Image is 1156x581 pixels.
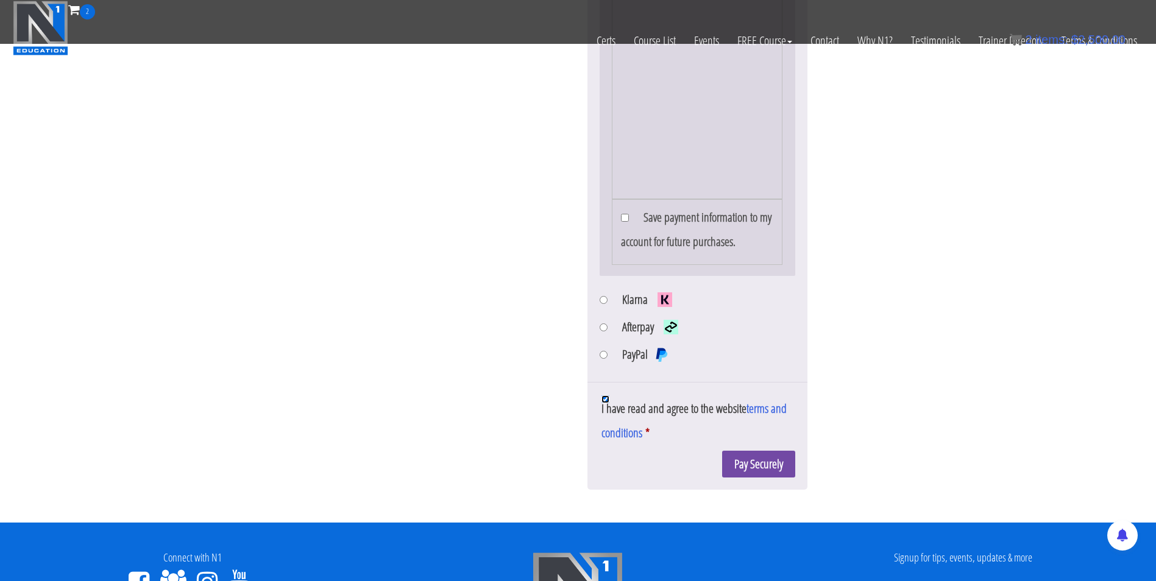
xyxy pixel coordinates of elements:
label: PayPal [622,342,668,367]
label: Save payment information to my account for future purchases. [621,209,771,250]
a: FREE Course [728,19,801,62]
span: items: [1035,33,1068,46]
a: Terms & Conditions [1052,19,1146,62]
a: 2 [68,1,95,18]
label: Afterpay [622,315,683,339]
h4: Signup for tips, events, updates & more [780,552,1147,564]
a: Trainer Directory [970,19,1052,62]
span: $ [1071,33,1078,46]
a: 2 items: $2,500.00 [1010,33,1126,46]
a: Why N1? [848,19,902,62]
a: Course List [625,19,685,62]
label: Klarna [622,287,676,312]
input: I have read and agree to the websiteterms and conditions * [601,395,609,403]
img: Afterpay [660,320,683,334]
img: n1-education [13,1,68,55]
abbr: required [645,424,650,441]
bdi: 2,500.00 [1071,33,1126,46]
button: Pay Securely [722,451,795,478]
a: Contact [801,19,848,62]
span: 2 [80,4,95,19]
a: Events [685,19,728,62]
span: I have read and agree to the website [601,400,787,441]
img: Klarna [654,292,676,307]
a: Testimonials [902,19,970,62]
span: 2 [1025,33,1032,46]
img: icon11.png [1010,33,1022,46]
h4: Connect with N1 [9,552,376,564]
a: terms and conditions [601,400,787,441]
a: Certs [587,19,625,62]
img: PayPal [654,347,668,362]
